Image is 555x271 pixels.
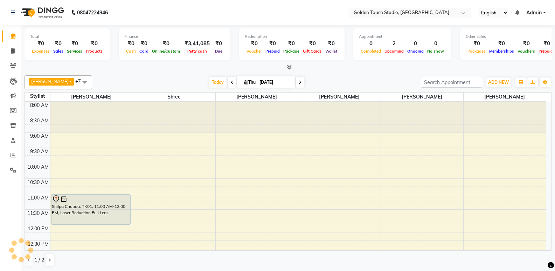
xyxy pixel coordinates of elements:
[264,49,282,54] span: Prepaid
[245,34,339,40] div: Redemption
[298,93,381,101] span: [PERSON_NAME]
[26,194,50,202] div: 11:00 AM
[138,49,150,54] span: Card
[245,49,264,54] span: Voucher
[209,77,227,88] span: Today
[487,49,516,54] span: Memberships
[487,40,516,48] div: ₹0
[29,102,50,109] div: 8:00 AM
[516,49,537,54] span: Vouchers
[31,79,69,84] span: [PERSON_NAME]
[257,77,292,88] input: 2025-09-04
[77,3,108,22] b: 08047224946
[26,163,50,171] div: 10:00 AM
[526,9,542,16] span: Admin
[75,78,86,84] span: +7
[324,49,339,54] span: Wallet
[405,40,425,48] div: 0
[381,93,463,101] span: [PERSON_NAME]
[65,40,84,48] div: ₹0
[488,80,509,85] span: ADD NEW
[243,80,257,85] span: Thu
[51,49,65,54] span: Sales
[486,77,511,87] button: ADD NEW
[124,34,225,40] div: Finance
[213,49,224,54] span: Due
[26,210,50,217] div: 11:30 AM
[264,40,282,48] div: ₹0
[405,49,425,54] span: Ongoing
[282,49,301,54] span: Package
[324,40,339,48] div: ₹0
[29,133,50,140] div: 9:00 AM
[124,40,138,48] div: ₹0
[282,40,301,48] div: ₹0
[216,93,298,101] span: [PERSON_NAME]
[30,34,104,40] div: Total
[466,40,487,48] div: ₹0
[29,148,50,155] div: 9:30 AM
[51,195,130,224] div: Shilpa Chopda, TK01, 11:00 AM-12:00 PM, Laser Reduction Full Legs
[50,93,133,101] span: [PERSON_NAME]
[25,93,50,100] div: Stylist
[124,49,138,54] span: Cash
[466,49,487,54] span: Packages
[186,49,209,54] span: Petty cash
[359,34,446,40] div: Appointment
[65,49,84,54] span: Services
[26,240,50,248] div: 12:30 PM
[182,40,213,48] div: ₹3,41,085
[383,49,405,54] span: Upcoming
[84,49,104,54] span: Products
[30,40,51,48] div: ₹0
[425,49,446,54] span: No show
[26,225,50,232] div: 12:00 PM
[34,257,44,264] span: 1 / 2
[30,49,51,54] span: Expenses
[359,40,383,48] div: 0
[150,40,182,48] div: ₹0
[425,40,446,48] div: 0
[150,49,182,54] span: Online/Custom
[301,49,324,54] span: Gift Cards
[69,79,72,84] a: x
[138,40,150,48] div: ₹0
[383,40,405,48] div: 2
[421,77,482,88] input: Search Appointment
[464,93,546,101] span: [PERSON_NAME]
[359,49,383,54] span: Completed
[516,40,537,48] div: ₹0
[84,40,104,48] div: ₹0
[51,40,65,48] div: ₹0
[133,93,215,101] span: Shree
[213,40,225,48] div: ₹0
[29,117,50,124] div: 8:30 AM
[245,40,264,48] div: ₹0
[26,179,50,186] div: 10:30 AM
[18,3,66,22] img: logo
[301,40,324,48] div: ₹0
